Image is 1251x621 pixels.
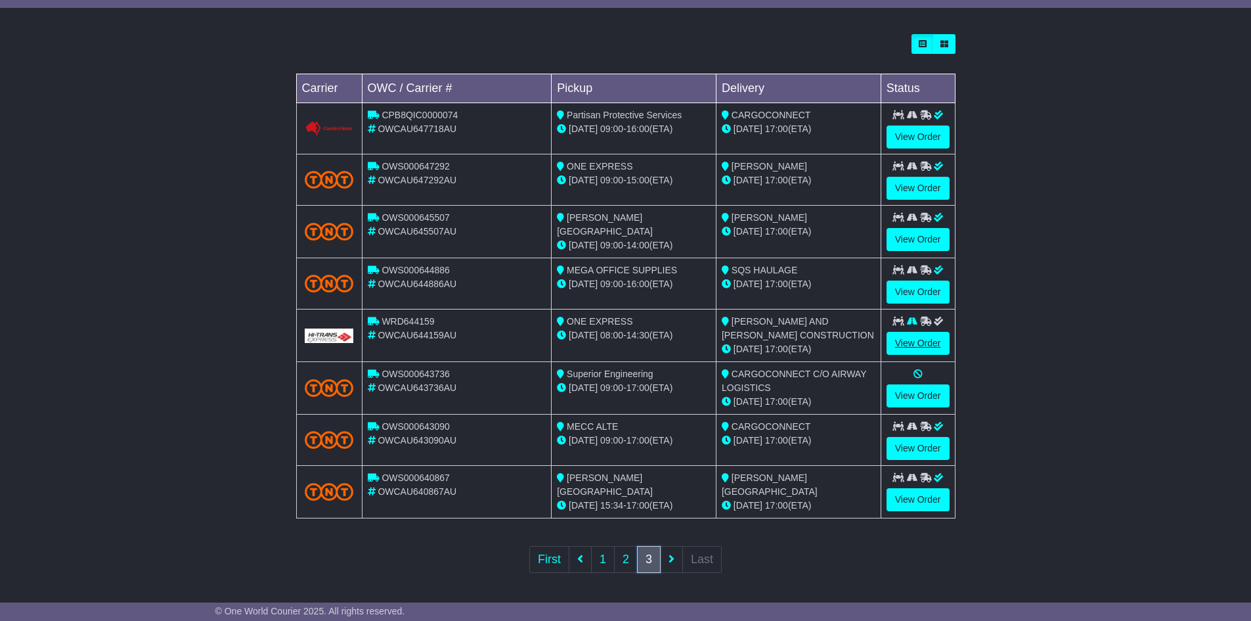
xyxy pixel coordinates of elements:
[569,279,598,289] span: [DATE]
[378,435,456,446] span: OWCAU643090AU
[569,240,598,250] span: [DATE]
[734,279,762,289] span: [DATE]
[567,369,653,379] span: Superior Engineering
[382,265,450,275] span: OWS000644886
[378,382,456,393] span: OWCAU643736AU
[732,161,807,172] span: [PERSON_NAME]
[557,381,711,395] div: - (ETA)
[887,177,950,200] a: View Order
[600,240,623,250] span: 09:00
[567,110,682,120] span: Partisan Protective Services
[591,546,615,573] a: 1
[887,437,950,460] a: View Order
[722,173,875,187] div: (ETA)
[378,124,456,134] span: OWCAU647718AU
[557,122,711,136] div: - (ETA)
[722,472,818,497] span: [PERSON_NAME] [GEOGRAPHIC_DATA]
[569,175,598,185] span: [DATE]
[734,344,762,354] span: [DATE]
[305,275,354,292] img: TNT_Domestic.png
[881,74,955,103] td: Status
[305,483,354,501] img: TNT_Domestic.png
[378,330,456,340] span: OWCAU644159AU
[529,546,569,573] a: First
[378,226,456,237] span: OWCAU645507AU
[722,225,875,239] div: (ETA)
[378,279,456,289] span: OWCAU644886AU
[557,239,711,252] div: - (ETA)
[305,379,354,397] img: TNT_Domestic.png
[382,472,450,483] span: OWS000640867
[382,369,450,379] span: OWS000643736
[305,431,354,449] img: TNT_Domestic.png
[626,124,649,134] span: 16:00
[765,279,788,289] span: 17:00
[557,434,711,448] div: - (ETA)
[557,277,711,291] div: - (ETA)
[382,110,458,120] span: CPB8QIC0000074
[569,382,598,393] span: [DATE]
[887,228,950,251] a: View Order
[305,223,354,241] img: TNT_Domestic.png
[382,161,450,172] span: OWS000647292
[305,171,354,189] img: TNT_Domestic.png
[887,488,950,511] a: View Order
[626,279,649,289] span: 16:00
[732,265,797,275] span: SQS HAULAGE
[887,126,950,149] a: View Order
[600,124,623,134] span: 09:00
[600,279,623,289] span: 09:00
[600,435,623,446] span: 09:00
[557,212,653,237] span: [PERSON_NAME] [GEOGRAPHIC_DATA]
[637,546,661,573] a: 3
[734,500,762,511] span: [DATE]
[722,434,875,448] div: (ETA)
[734,175,762,185] span: [DATE]
[567,265,677,275] span: MEGA OFFICE SUPPLIES
[557,173,711,187] div: - (ETA)
[557,472,653,497] span: [PERSON_NAME] [GEOGRAPHIC_DATA]
[215,606,405,616] span: © One World Courier 2025. All rights reserved.
[305,329,354,343] img: GetCarrierServiceLogo
[569,435,598,446] span: [DATE]
[557,329,711,342] div: - (ETA)
[734,124,762,134] span: [DATE]
[734,226,762,237] span: [DATE]
[378,175,456,185] span: OWCAU647292AU
[626,435,649,446] span: 17:00
[614,546,638,573] a: 2
[382,421,450,432] span: OWS000643090
[765,435,788,446] span: 17:00
[722,122,875,136] div: (ETA)
[296,74,362,103] td: Carrier
[732,110,811,120] span: CARGOCONNECT
[362,74,552,103] td: OWC / Carrier #
[765,124,788,134] span: 17:00
[765,175,788,185] span: 17:00
[765,226,788,237] span: 17:00
[722,342,875,356] div: (ETA)
[382,212,450,223] span: OWS000645507
[887,384,950,407] a: View Order
[732,212,807,223] span: [PERSON_NAME]
[567,316,632,327] span: ONE EXPRESS
[765,344,788,354] span: 17:00
[722,277,875,291] div: (ETA)
[600,382,623,393] span: 09:00
[732,421,811,432] span: CARGOCONNECT
[626,330,649,340] span: 14:30
[382,316,434,327] span: WRD644159
[626,500,649,511] span: 17:00
[734,435,762,446] span: [DATE]
[600,500,623,511] span: 15:34
[887,332,950,355] a: View Order
[722,395,875,409] div: (ETA)
[626,175,649,185] span: 15:00
[378,486,456,497] span: OWCAU640867AU
[567,161,632,172] span: ONE EXPRESS
[305,121,354,137] img: GetCarrierServiceLogo
[600,330,623,340] span: 08:00
[626,240,649,250] span: 14:00
[557,499,711,513] div: - (ETA)
[569,500,598,511] span: [DATE]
